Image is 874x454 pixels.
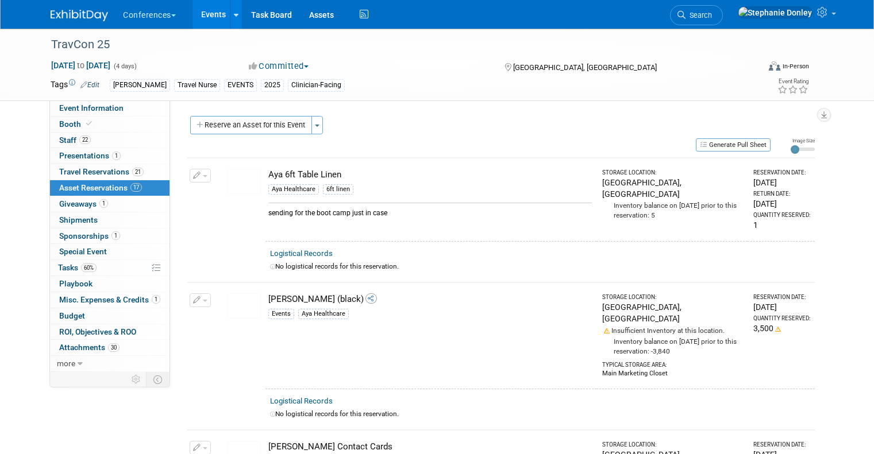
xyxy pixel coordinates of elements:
[753,198,810,209] div: [DATE]
[602,336,743,356] div: Inventory balance on [DATE] prior to this reservation: -3,840
[50,164,170,180] a: Travel Reservations21
[228,169,261,194] img: View Images
[696,138,771,152] button: Generate Pull Sheet
[147,372,170,387] td: Toggle Event Tabs
[268,203,592,218] div: sending for the boot camp just in case
[268,184,319,195] div: Aya Healthcare
[753,219,810,231] div: 1
[59,295,160,304] span: Misc. Expenses & Credits
[108,343,120,352] span: 30
[270,262,810,271] div: No logistical records for this reservation.
[58,263,97,272] span: Tasks
[753,301,810,313] div: [DATE]
[50,260,170,275] a: Tasks60%
[59,311,85,320] span: Budget
[261,79,284,91] div: 2025
[59,103,124,112] span: Event Information
[50,292,170,308] a: Misc. Expenses & Credits1
[59,119,94,129] span: Booth
[602,356,743,369] div: Typical Storage Area:
[228,293,261,319] img: View Images
[81,263,97,272] span: 60%
[782,62,809,71] div: In-Person
[270,249,333,258] a: Logistical Records
[59,151,121,160] span: Presentations
[50,196,170,212] a: Giveaways1
[753,169,810,177] div: Reservation Date:
[132,168,144,176] span: 21
[753,211,810,219] div: Quantity Reserved:
[50,340,170,355] a: Attachments30
[602,441,743,449] div: Storage Location:
[50,228,170,244] a: Sponsorships1
[59,231,120,240] span: Sponsorships
[268,169,592,181] div: Aya 6ft Table Linen
[80,81,99,89] a: Edit
[174,79,220,91] div: Travel Nurse
[270,397,333,405] a: Logistical Records
[753,323,810,334] div: 3,500
[697,60,809,77] div: Event Format
[753,177,810,188] div: [DATE]
[51,60,111,71] span: [DATE] [DATE]
[113,63,137,70] span: (4 days)
[268,441,592,453] div: [PERSON_NAME] Contact Cards
[130,183,142,192] span: 17
[602,369,743,378] div: Main Marketing Closet
[602,324,743,336] div: Insufficient Inventory at this location.
[110,79,170,91] div: [PERSON_NAME]
[51,10,108,21] img: ExhibitDay
[50,356,170,371] a: more
[59,279,93,288] span: Playbook
[50,308,170,324] a: Budget
[50,212,170,228] a: Shipments
[59,343,120,352] span: Attachments
[79,135,91,144] span: 22
[152,295,160,304] span: 1
[777,79,808,84] div: Event Rating
[769,61,780,71] img: Format-Inperson.png
[288,79,345,91] div: Clinician-Facing
[50,133,170,148] a: Staff22
[298,309,349,319] div: Aya Healthcare
[224,79,257,91] div: EVENTS
[50,117,170,132] a: Booth
[51,79,99,92] td: Tags
[753,441,810,449] div: Reservation Date:
[50,276,170,292] a: Playbook
[50,180,170,196] a: Asset Reservations17
[268,309,294,319] div: Events
[602,177,743,200] div: [GEOGRAPHIC_DATA], [GEOGRAPHIC_DATA]
[323,184,353,195] div: 6ft linen
[602,200,743,220] div: Inventory balance on [DATE] prior to this reservation: 5
[602,169,743,177] div: Storage Location:
[602,301,743,324] div: [GEOGRAPHIC_DATA], [GEOGRAPHIC_DATA]
[738,6,813,19] img: Stephanie Donley
[753,315,810,323] div: Quantity Reserved:
[47,34,745,55] div: TravCon 25
[50,148,170,164] a: Presentations1
[245,60,313,72] button: Committed
[268,293,592,305] div: [PERSON_NAME] (black)
[59,183,142,192] span: Asset Reservations
[112,152,121,160] span: 1
[86,121,92,127] i: Booth reservation complete
[59,199,108,208] span: Giveaways
[602,293,743,301] div: Storage Location:
[50,244,170,259] a: Special Event
[59,247,107,256] span: Special Event
[126,372,147,387] td: Personalize Event Tab Strip
[59,167,144,176] span: Travel Reservations
[50,324,170,340] a: ROI, Objectives & ROO
[75,61,86,70] span: to
[59,215,98,224] span: Shipments
[99,199,108,208] span: 1
[59,135,91,145] span: Staff
[57,359,75,368] span: more
[513,63,657,72] span: [GEOGRAPHIC_DATA], [GEOGRAPHIC_DATA]
[670,5,723,25] a: Search
[791,137,815,144] div: Image Size
[686,11,712,20] span: Search
[59,327,136,336] span: ROI, Objectives & ROO
[753,190,810,198] div: Return Date:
